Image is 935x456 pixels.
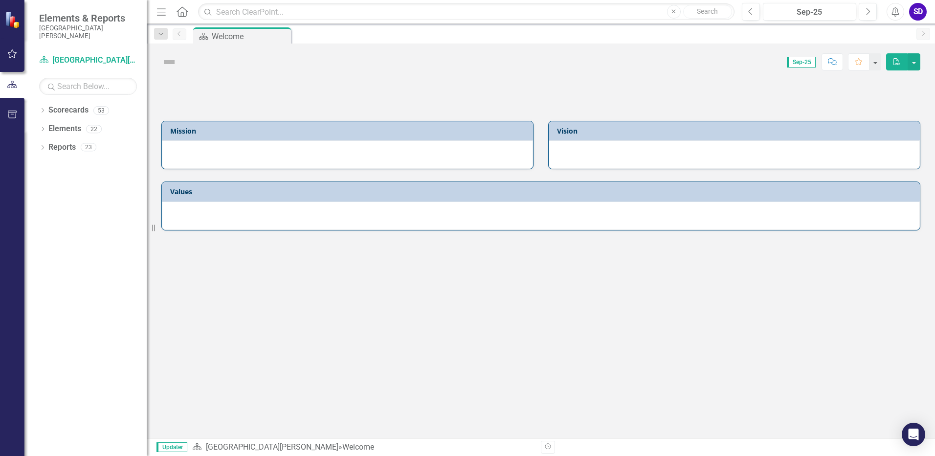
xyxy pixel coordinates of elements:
[763,3,856,21] button: Sep-25
[81,143,96,152] div: 23
[206,442,338,452] a: [GEOGRAPHIC_DATA][PERSON_NAME]
[39,55,137,66] a: [GEOGRAPHIC_DATA][PERSON_NAME]
[557,127,915,135] h3: Vision
[909,3,927,21] button: SD
[39,78,137,95] input: Search Below...
[86,125,102,133] div: 22
[683,5,732,19] button: Search
[48,123,81,135] a: Elements
[766,6,853,18] div: Sep-25
[161,54,177,70] img: Not Defined
[902,423,925,446] div: Open Intercom Messenger
[48,105,89,116] a: Scorecards
[697,7,718,15] span: Search
[5,11,22,28] img: ClearPoint Strategy
[192,442,534,453] div: »
[212,30,289,43] div: Welcome
[170,188,915,195] h3: Values
[342,442,374,452] div: Welcome
[787,57,816,68] span: Sep-25
[198,3,735,21] input: Search ClearPoint...
[39,24,137,40] small: [GEOGRAPHIC_DATA][PERSON_NAME]
[156,442,187,452] span: Updater
[170,127,528,135] h3: Mission
[48,142,76,153] a: Reports
[39,12,137,24] span: Elements & Reports
[93,106,109,114] div: 53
